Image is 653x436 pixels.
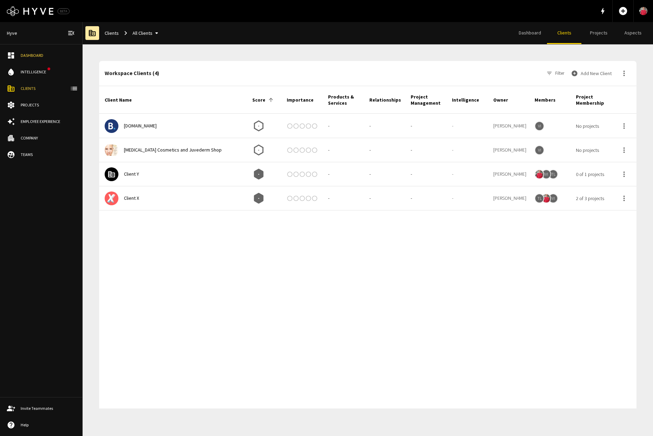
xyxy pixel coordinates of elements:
[541,169,551,179] div: Victor Ivanov
[542,193,550,204] img: Anthony Yam
[369,122,371,129] p: -
[449,114,491,138] div: -
[21,85,75,92] div: Clients
[491,186,532,210] div: Anthony Yam
[544,66,567,80] button: Filter
[124,195,139,201] a: Client X
[535,97,556,103] div: Members
[411,94,446,106] div: Project Management
[287,97,314,103] div: Importance
[21,135,75,141] div: Company
[328,94,363,106] div: Products & Services
[618,6,628,16] span: add_circle
[4,27,20,40] a: Hyve
[7,68,15,76] span: water_drop
[369,146,371,154] p: -
[548,194,558,203] div: Victor Ivanov
[576,114,599,138] button: No projects
[541,194,551,203] div: Anthony Yam
[576,187,604,210] button: 2 of 3 projects
[535,145,544,155] div: Victor Ivanov
[105,70,544,76] h2: Workspace Clients (4)
[570,66,614,80] button: Add New Client
[258,170,260,178] p: -
[452,97,479,103] div: Intelligence
[252,144,265,156] div: Collecting
[252,192,265,205] div: Collecting
[615,3,631,19] button: Add
[67,82,81,95] button: client-list
[105,97,132,103] div: Client Name
[57,8,70,14] div: BETA
[639,6,647,17] img: User Avatar
[21,102,75,108] div: Projects
[130,27,164,40] button: All Clients
[105,191,118,205] img: x-letter_53876-60368.jpg
[252,168,265,180] div: Collecting
[411,195,412,202] p: -
[258,146,260,154] p: -
[124,171,139,177] a: Client Y
[491,162,532,186] div: Anthony Yam
[124,123,157,129] a: [DOMAIN_NAME]
[449,138,491,162] div: -
[411,170,412,178] p: -
[21,405,75,412] div: Invite Teammates
[576,94,611,106] div: Project Membership
[252,120,265,132] div: Collecting
[616,22,650,44] a: Aspects
[449,186,491,210] div: -
[576,163,604,186] button: 0 of 1 projects
[411,122,412,129] p: -
[548,169,558,179] div: Tom Lynch
[369,195,371,202] p: -
[581,22,616,44] a: Projects
[102,27,122,40] a: Clients
[124,147,222,153] a: [MEDICAL_DATA] Cosmetics and Juvederm Shop
[21,422,75,428] div: Help
[491,138,532,162] div: Victor Ivanov
[576,138,599,162] button: No projects
[21,118,75,125] div: Employee Experience
[328,122,329,129] p: -
[328,170,329,178] p: -
[493,97,508,103] div: Owner
[369,97,401,103] div: Relationships
[258,122,260,129] p: -
[252,97,265,103] div: Score
[266,95,276,105] button: Sort
[21,52,75,59] div: Dashboard
[491,114,532,138] div: Victor Ivanov
[513,22,650,44] div: client navigation tabs
[21,152,75,158] div: Teams
[535,169,544,179] img: Anthony Yam
[258,195,260,202] p: -
[105,143,118,157] img: botox.com
[21,69,49,75] div: Intelligence
[547,22,581,44] a: Clients
[105,119,118,133] img: booking.com
[535,194,544,203] div: Tom Lynch
[328,146,329,154] p: -
[328,195,329,202] p: -
[449,162,491,186] div: -
[411,146,412,154] p: -
[535,121,544,131] div: Victor Ivanov
[513,22,547,44] a: Dashboard
[369,170,371,178] p: -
